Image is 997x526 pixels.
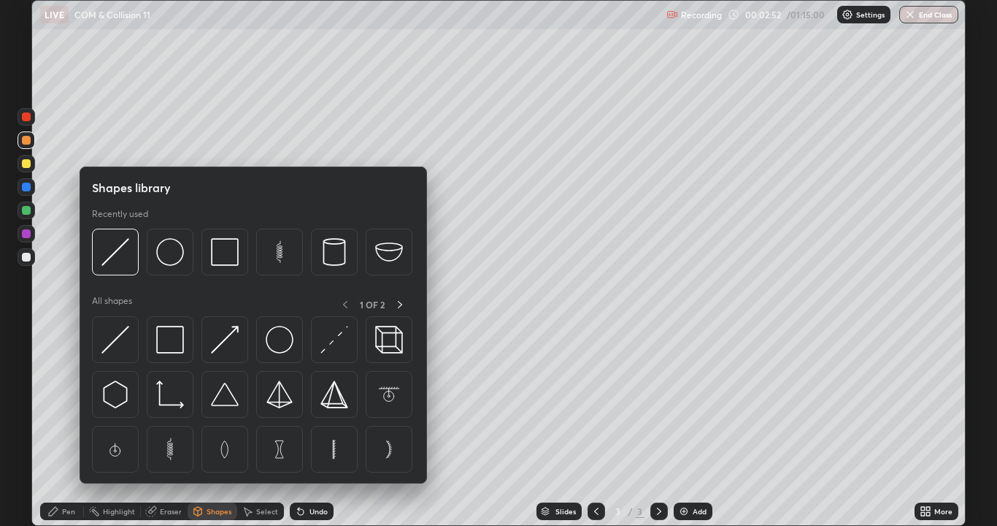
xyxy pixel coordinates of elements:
img: svg+xml;charset=utf-8,%3Csvg%20xmlns%3D%22http%3A%2F%2Fwww.w3.org%2F2000%2Fsvg%22%20width%3D%2265... [375,381,403,408]
p: Settings [856,11,885,18]
img: svg+xml;charset=utf-8,%3Csvg%20xmlns%3D%22http%3A%2F%2Fwww.w3.org%2F2000%2Fsvg%22%20width%3D%2234... [266,381,293,408]
img: svg+xml;charset=utf-8,%3Csvg%20xmlns%3D%22http%3A%2F%2Fwww.w3.org%2F2000%2Fsvg%22%20width%3D%2230... [101,238,129,266]
div: / [628,507,633,516]
img: svg+xml;charset=utf-8,%3Csvg%20xmlns%3D%22http%3A%2F%2Fwww.w3.org%2F2000%2Fsvg%22%20width%3D%2265... [375,435,403,463]
img: svg+xml;charset=utf-8,%3Csvg%20xmlns%3D%22http%3A%2F%2Fwww.w3.org%2F2000%2Fsvg%22%20width%3D%2265... [266,435,293,463]
img: svg+xml;charset=utf-8,%3Csvg%20xmlns%3D%22http%3A%2F%2Fwww.w3.org%2F2000%2Fsvg%22%20width%3D%2234... [211,238,239,266]
img: svg+xml;charset=utf-8,%3Csvg%20xmlns%3D%22http%3A%2F%2Fwww.w3.org%2F2000%2Fsvg%22%20width%3D%2230... [101,326,129,354]
div: Highlight [103,508,135,515]
img: svg+xml;charset=utf-8,%3Csvg%20xmlns%3D%22http%3A%2F%2Fwww.w3.org%2F2000%2Fsvg%22%20width%3D%2228... [320,238,348,266]
img: svg+xml;charset=utf-8,%3Csvg%20xmlns%3D%22http%3A%2F%2Fwww.w3.org%2F2000%2Fsvg%22%20width%3D%2234... [320,381,348,408]
div: Shapes [207,508,231,515]
div: Select [256,508,278,515]
img: svg+xml;charset=utf-8,%3Csvg%20xmlns%3D%22http%3A%2F%2Fwww.w3.org%2F2000%2Fsvg%22%20width%3D%2236... [266,326,293,354]
img: svg+xml;charset=utf-8,%3Csvg%20xmlns%3D%22http%3A%2F%2Fwww.w3.org%2F2000%2Fsvg%22%20width%3D%2238... [211,381,239,408]
img: svg+xml;charset=utf-8,%3Csvg%20xmlns%3D%22http%3A%2F%2Fwww.w3.org%2F2000%2Fsvg%22%20width%3D%2233... [156,381,184,408]
div: 3 [636,505,644,518]
p: COM & Collision 11 [74,9,150,20]
img: svg+xml;charset=utf-8,%3Csvg%20xmlns%3D%22http%3A%2F%2Fwww.w3.org%2F2000%2Fsvg%22%20width%3D%2235... [375,326,403,354]
div: More [934,508,952,515]
img: svg+xml;charset=utf-8,%3Csvg%20xmlns%3D%22http%3A%2F%2Fwww.w3.org%2F2000%2Fsvg%22%20width%3D%2265... [156,435,184,463]
img: recording.375f2c34.svg [666,9,678,20]
div: Slides [555,508,576,515]
p: All shapes [92,295,132,313]
img: svg+xml;charset=utf-8,%3Csvg%20xmlns%3D%22http%3A%2F%2Fwww.w3.org%2F2000%2Fsvg%22%20width%3D%2265... [266,238,293,266]
img: end-class-cross [904,9,916,20]
p: Recording [681,9,722,20]
div: 3 [611,507,625,516]
h5: Shapes library [92,179,171,197]
img: svg+xml;charset=utf-8,%3Csvg%20xmlns%3D%22http%3A%2F%2Fwww.w3.org%2F2000%2Fsvg%22%20width%3D%2236... [156,238,184,266]
img: svg+xml;charset=utf-8,%3Csvg%20xmlns%3D%22http%3A%2F%2Fwww.w3.org%2F2000%2Fsvg%22%20width%3D%2265... [211,435,239,463]
p: 1 OF 2 [360,299,385,310]
div: Eraser [160,508,182,515]
p: LIVE [45,9,64,20]
img: svg+xml;charset=utf-8,%3Csvg%20xmlns%3D%22http%3A%2F%2Fwww.w3.org%2F2000%2Fsvg%22%20width%3D%2265... [320,435,348,463]
img: svg+xml;charset=utf-8,%3Csvg%20xmlns%3D%22http%3A%2F%2Fwww.w3.org%2F2000%2Fsvg%22%20width%3D%2234... [156,326,184,354]
div: Add [693,508,707,515]
img: add-slide-button [678,506,690,517]
div: Undo [309,508,328,515]
button: End Class [899,6,958,23]
div: Pen [62,508,75,515]
p: Recently used [92,208,148,220]
img: svg+xml;charset=utf-8,%3Csvg%20xmlns%3D%22http%3A%2F%2Fwww.w3.org%2F2000%2Fsvg%22%20width%3D%2265... [101,435,129,463]
img: svg+xml;charset=utf-8,%3Csvg%20xmlns%3D%22http%3A%2F%2Fwww.w3.org%2F2000%2Fsvg%22%20width%3D%2238... [375,238,403,266]
img: svg+xml;charset=utf-8,%3Csvg%20xmlns%3D%22http%3A%2F%2Fwww.w3.org%2F2000%2Fsvg%22%20width%3D%2230... [211,326,239,354]
img: svg+xml;charset=utf-8,%3Csvg%20xmlns%3D%22http%3A%2F%2Fwww.w3.org%2F2000%2Fsvg%22%20width%3D%2230... [101,381,129,408]
img: class-settings-icons [842,9,853,20]
img: svg+xml;charset=utf-8,%3Csvg%20xmlns%3D%22http%3A%2F%2Fwww.w3.org%2F2000%2Fsvg%22%20width%3D%2230... [320,326,348,354]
